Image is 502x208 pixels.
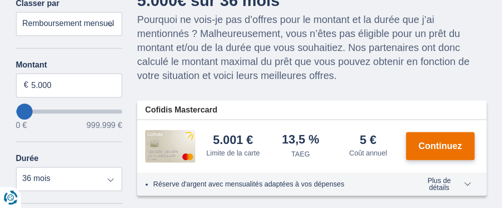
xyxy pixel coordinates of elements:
[282,133,319,147] div: 13,5 %
[416,177,471,191] span: Plus de détails
[409,176,478,191] button: Plus de détails
[137,12,486,82] p: Pourquoi ne vois-je pas d’offres pour le montant et la durée que j’ai mentionnés ? Malheureusemen...
[87,121,122,129] span: 999.999 €
[153,179,401,189] li: Réserve d'argent avec mensualités adaptées à vos dépenses
[406,132,474,160] button: Continuez
[16,154,39,163] label: Durée
[145,104,217,116] span: Cofidis Mastercard
[418,141,462,150] span: Continuez
[213,134,253,146] div: 5.001 €
[16,121,27,129] span: 0 €
[206,148,260,158] div: Limite de la carte
[24,79,29,91] span: €
[145,130,195,162] img: pret personnel Cofidis CC
[349,148,387,158] div: Coût annuel
[291,149,310,159] div: TAEG
[360,134,376,146] div: 5 €
[16,109,123,113] input: wantToBorrow
[16,60,123,69] label: Montant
